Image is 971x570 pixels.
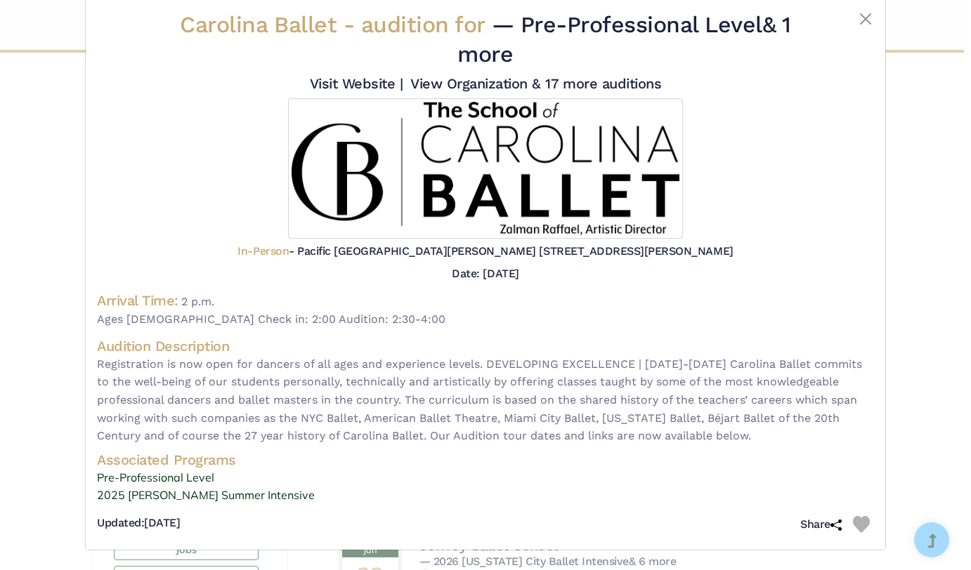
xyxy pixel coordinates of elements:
img: Logo [288,98,682,239]
h4: Associated Programs [97,451,874,469]
a: 2025 [PERSON_NAME] Summer Intensive [97,486,874,505]
span: Updated: [97,516,144,529]
a: Visit Website | [310,75,403,92]
h4: Audition Description [97,337,874,355]
span: Registration is now open for dancers of all ages and experience levels. DEVELOPING EXCELLENCE | [... [97,355,874,445]
span: In-Person [237,244,289,258]
a: Pre-Professional Level [97,469,874,487]
a: View Organization & 17 more auditions [410,75,661,92]
a: & 1 more [457,11,790,67]
h5: [DATE] [97,516,180,531]
span: Ages [DEMOGRAPHIC_DATA] Check in: 2:00 Audition: 2:30-4:00 [97,310,874,329]
h5: Share [800,517,842,532]
span: — Pre-Professional Level [457,11,790,67]
h5: Date: [DATE] [452,267,519,280]
h4: Arrival Time: [97,292,178,309]
span: 2 p.m. [181,295,214,308]
span: Carolina Ballet - [180,11,491,38]
button: Close [857,11,874,27]
span: audition for [361,11,485,38]
h5: - Pacific [GEOGRAPHIC_DATA][PERSON_NAME] [STREET_ADDRESS][PERSON_NAME] [237,244,733,259]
